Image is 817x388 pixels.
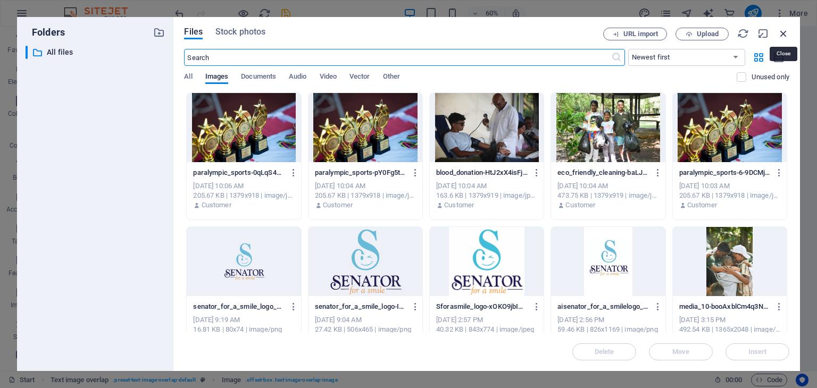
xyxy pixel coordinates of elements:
[193,302,285,311] p: senator_for_a_smile_logo_menu-IuwHhZm-NpUrsQhaYJWXFA.png
[557,181,658,191] div: [DATE] 10:04 AM
[184,26,203,38] span: Files
[679,302,771,311] p: media_10-booAxblCm4q3NyWTn3M84A.jpg
[315,181,416,191] div: [DATE] 10:04 AM
[320,70,337,85] span: Video
[315,191,416,200] div: 205.67 KB | 1379x918 | image/jpeg
[315,325,416,334] div: 27.42 KB | 506x465 | image/png
[436,325,537,334] div: 40.32 KB | 843x774 | image/jpeg
[679,168,771,178] p: paralympic_sports-6-9DCMjbJgY6cwYIT9ODaQ.jpg
[436,181,537,191] div: [DATE] 10:04 AM
[679,191,780,200] div: 205.67 KB | 1379x918 | image/jpeg
[697,31,719,37] span: Upload
[557,302,649,311] p: aisenator_for_a_smilelogo_1-nLujzvR-65o1VP6QWV16CA.png
[603,28,667,40] button: URL import
[623,31,658,37] span: URL import
[557,168,649,178] p: eco_friendly_cleaning-baLJa-_MHrY6K-N2MABJOg.jpg
[47,46,146,58] p: All files
[193,325,294,334] div: 16.81 KB | 80x74 | image/png
[349,70,370,85] span: Vector
[436,302,528,311] p: Sforasmile_logo-xOKO9jbIm2LglDkXKYoc5A.png
[241,70,276,85] span: Documents
[289,70,306,85] span: Audio
[315,315,416,325] div: [DATE] 9:04 AM
[752,72,789,82] p: Unused only
[323,200,353,210] p: Customer
[26,26,65,39] p: Folders
[184,70,192,85] span: All
[26,46,28,59] div: ​
[679,181,780,191] div: [DATE] 10:03 AM
[436,191,537,200] div: 163.6 KB | 1379x919 | image/jpeg
[193,181,294,191] div: [DATE] 10:06 AM
[557,315,658,325] div: [DATE] 2:56 PM
[383,70,400,85] span: Other
[315,168,406,178] p: paralympic_sports-pY0Fg5tE1bhnnQ2Hwsy34Q.jpg
[436,315,537,325] div: [DATE] 2:57 PM
[557,325,658,334] div: 59.46 KB | 826x1169 | image/png
[676,28,729,40] button: Upload
[215,26,265,38] span: Stock photos
[737,28,749,39] i: Reload
[193,168,285,178] p: paralympic_sports-0qLqS4xmhk7TfuX9yJJKGA.jpg
[193,191,294,200] div: 205.67 KB | 1379x918 | image/jpeg
[687,200,717,210] p: Customer
[679,315,780,325] div: [DATE] 3:15 PM
[315,302,406,311] p: senator_for_a_smile_logo-IkanJOKffz-1NA013VG8SQ.png
[679,325,780,334] div: 492.54 KB | 1365x2048 | image/jpeg
[205,70,229,85] span: Images
[444,200,474,210] p: Customer
[565,200,595,210] p: Customer
[202,200,231,210] p: Customer
[193,315,294,325] div: [DATE] 9:19 AM
[757,28,769,39] i: Minimize
[557,191,658,200] div: 473.75 KB | 1379x919 | image/jpeg
[436,168,528,178] p: blood_donation-HtJ2xX4isFj5YoKqhkomWA.jpg
[184,49,611,66] input: Search
[153,27,165,38] i: Create new folder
